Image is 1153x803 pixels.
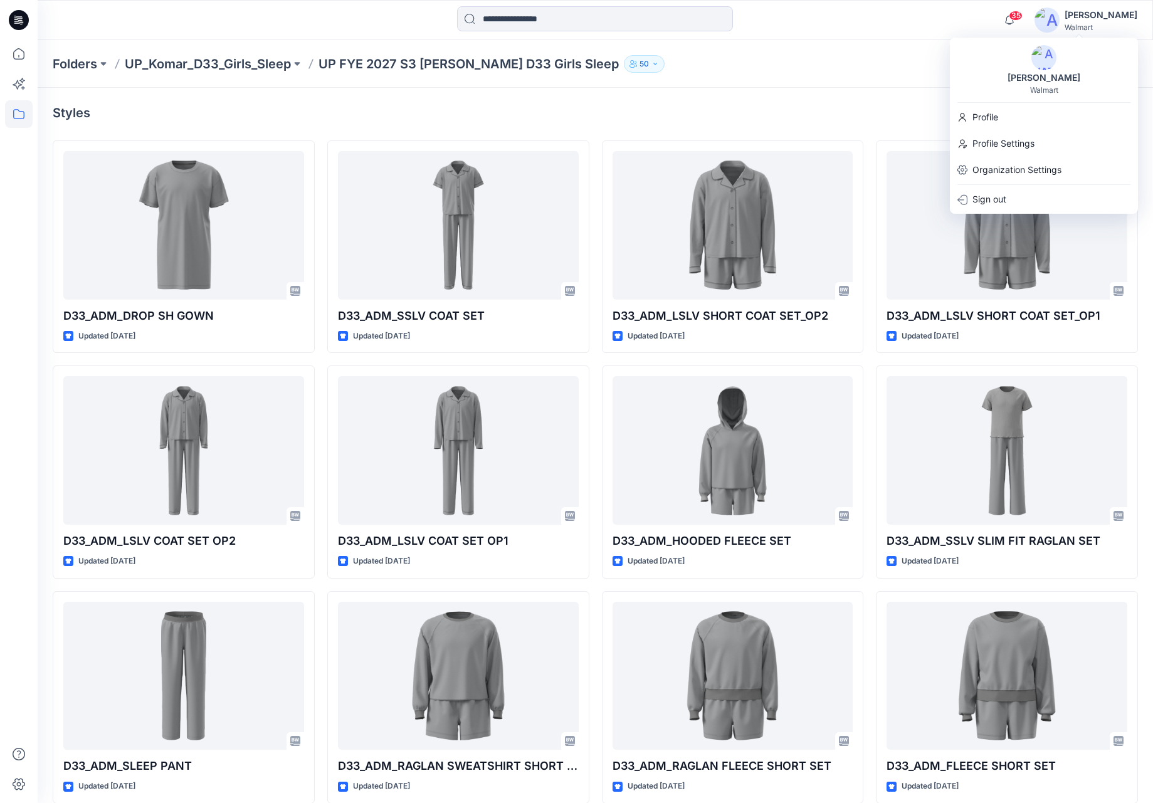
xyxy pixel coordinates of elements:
a: D33_ADM_FLEECE SHORT SET [887,602,1127,750]
a: D33_ADM_SLEEP PANT [63,602,304,750]
span: 35 [1009,11,1023,21]
p: D33_ADM_LSLV SHORT COAT SET_OP1 [887,307,1127,325]
p: D33_ADM_RAGLAN SWEATSHIRT SHORT SET [338,757,579,775]
a: Folders [53,55,97,73]
p: Updated [DATE] [902,780,959,793]
p: Updated [DATE] [353,780,410,793]
p: D33_ADM_FLEECE SHORT SET [887,757,1127,775]
a: Profile Settings [950,132,1138,155]
a: Organization Settings [950,158,1138,182]
p: Updated [DATE] [78,780,135,793]
p: D33_ADM_RAGLAN FLEECE SHORT SET [613,757,853,775]
a: D33_ADM_SSLV COAT SET [338,151,579,300]
p: Profile [972,105,998,129]
p: Profile Settings [972,132,1035,155]
a: D33_ADM_HOODED FLEECE SET [613,376,853,525]
p: Updated [DATE] [353,330,410,343]
p: Updated [DATE] [902,330,959,343]
p: Updated [DATE] [628,330,685,343]
p: D33_ADM_SLEEP PANT [63,757,304,775]
a: D33_ADM_LSLV SHORT COAT SET_OP1 [887,151,1127,300]
p: Sign out [972,187,1006,211]
p: Updated [DATE] [628,555,685,568]
div: [PERSON_NAME] [1065,8,1137,23]
p: D33_ADM_SSLV COAT SET [338,307,579,325]
p: Updated [DATE] [78,555,135,568]
p: D33_ADM_HOODED FLEECE SET [613,532,853,550]
img: avatar [1031,45,1056,70]
a: D33_ADM_LSLV COAT SET OP1 [338,376,579,525]
p: D33_ADM_SSLV SLIM FIT RAGLAN SET [887,532,1127,550]
a: D33_ADM_LSLV SHORT COAT SET_OP2 [613,151,853,300]
a: UP_Komar_D33_Girls_Sleep [125,55,291,73]
div: Walmart [1065,23,1137,32]
a: Profile [950,105,1138,129]
p: UP FYE 2027 S3 [PERSON_NAME] D33 Girls Sleep [319,55,619,73]
p: D33_ADM_LSLV COAT SET OP1 [338,532,579,550]
p: Updated [DATE] [628,780,685,793]
p: 50 [640,57,649,71]
p: Organization Settings [972,158,1061,182]
div: [PERSON_NAME] [1000,70,1088,85]
a: D33_ADM_SSLV SLIM FIT RAGLAN SET [887,376,1127,525]
button: 50 [624,55,665,73]
a: D33_ADM_RAGLAN FLEECE SHORT SET [613,602,853,750]
a: D33_ADM_RAGLAN SWEATSHIRT SHORT SET [338,602,579,750]
img: avatar [1035,8,1060,33]
p: Updated [DATE] [353,555,410,568]
p: Updated [DATE] [902,555,959,568]
a: D33_ADM_DROP SH GOWN [63,151,304,300]
p: D33_ADM_LSLV SHORT COAT SET_OP2 [613,307,853,325]
p: Updated [DATE] [78,330,135,343]
p: D33_ADM_DROP SH GOWN [63,307,304,325]
p: D33_ADM_LSLV COAT SET OP2 [63,532,304,550]
div: Walmart [1030,85,1058,95]
h4: Styles [53,105,90,120]
a: D33_ADM_LSLV COAT SET OP2 [63,376,304,525]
